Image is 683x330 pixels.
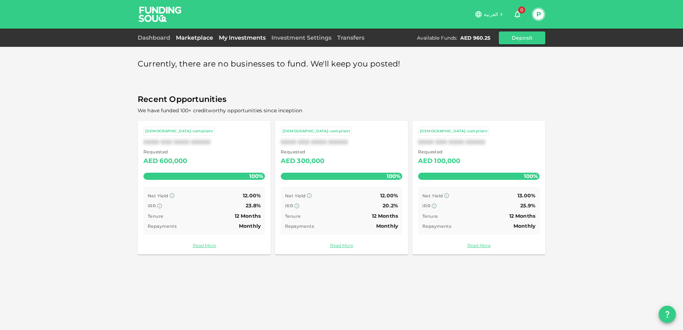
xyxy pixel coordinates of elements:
[418,148,461,156] span: Requested
[159,156,187,167] div: 600,000
[418,156,433,167] div: AED
[216,34,269,41] a: My Investments
[422,213,438,219] span: Tenure
[143,156,158,167] div: AED
[533,9,544,20] button: P
[518,6,525,14] span: 0
[285,203,293,208] span: IRR
[148,223,177,229] span: Repayments
[422,223,451,229] span: Repayments
[285,193,306,198] span: Net Yield
[239,223,261,229] span: Monthly
[434,156,460,167] div: 100,000
[499,31,545,44] button: Deposit
[659,306,676,323] button: question
[372,213,398,219] span: 12 Months
[281,242,402,249] a: Read More
[376,223,398,229] span: Monthly
[517,192,535,199] span: 13.00%
[148,193,168,198] span: Net Yield
[138,107,302,114] span: We have funded 100+ creditworthy opportunities since inception
[138,121,271,255] a: [DEMOGRAPHIC_DATA]-compliantXXXX XXX XXXX XXXXX Requested AED600,000100% Net Yield 12.00% IRR 23....
[138,57,401,71] span: Currently, there are no businesses to fund. We'll keep you posted!
[297,156,324,167] div: 300,000
[247,171,265,181] span: 100%
[334,34,367,41] a: Transfers
[418,242,540,249] a: Read More
[460,34,490,41] div: AED 960.25
[235,213,261,219] span: 12 Months
[269,34,334,41] a: Investment Settings
[243,192,261,199] span: 12.00%
[412,121,545,255] a: [DEMOGRAPHIC_DATA]-compliantXXXX XXX XXXX XXXXX Requested AED100,000100% Net Yield 13.00% IRR 25....
[173,34,216,41] a: Marketplace
[385,171,402,181] span: 100%
[422,203,431,208] span: IRR
[484,11,498,18] span: العربية
[138,34,173,41] a: Dashboard
[138,93,545,107] span: Recent Opportunities
[520,202,535,209] span: 25.9%
[246,202,261,209] span: 23.8%
[148,213,163,219] span: Tenure
[143,148,187,156] span: Requested
[509,213,535,219] span: 12 Months
[281,148,325,156] span: Requested
[282,128,350,134] div: [DEMOGRAPHIC_DATA]-compliant
[380,192,398,199] span: 12.00%
[285,213,300,219] span: Tenure
[522,171,540,181] span: 100%
[145,128,213,134] div: [DEMOGRAPHIC_DATA]-compliant
[281,139,402,146] div: XXXX XXX XXXX XXXXX
[148,203,156,208] span: IRR
[420,128,487,134] div: [DEMOGRAPHIC_DATA]-compliant
[281,156,295,167] div: AED
[383,202,398,209] span: 20.2%
[143,242,265,249] a: Read More
[285,223,314,229] span: Repayments
[514,223,535,229] span: Monthly
[418,139,540,146] div: XXXX XXX XXXX XXXXX
[275,121,408,255] a: [DEMOGRAPHIC_DATA]-compliantXXXX XXX XXXX XXXXX Requested AED300,000100% Net Yield 12.00% IRR 20....
[143,139,265,146] div: XXXX XXX XXXX XXXXX
[422,193,443,198] span: Net Yield
[510,7,525,21] button: 0
[417,34,457,41] div: Available Funds :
